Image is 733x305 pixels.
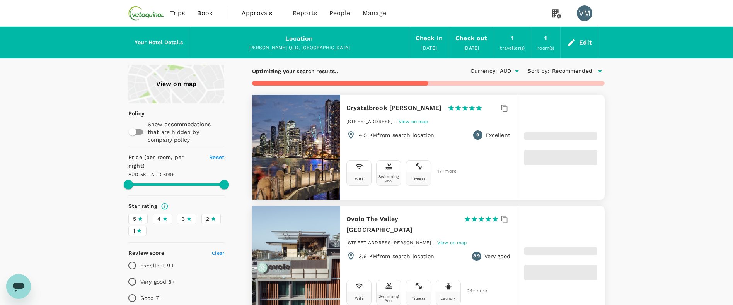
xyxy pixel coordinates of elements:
img: Vetoquinol Australia Pty Limited [128,5,164,22]
div: Wifi [355,296,363,300]
a: View on map [128,65,224,103]
span: Recommended [552,67,592,75]
p: Very good [484,252,510,260]
div: Laundry [440,296,456,300]
h6: Your Hotel Details [135,38,183,47]
a: View on map [437,239,467,245]
span: Reset [209,154,224,160]
span: View on map [437,240,467,245]
span: 3 [182,215,185,223]
p: Policy [128,110,133,117]
span: 5 [133,215,136,223]
div: Wifi [355,177,363,181]
span: - [433,240,437,245]
p: Optimizing your search results.. [252,67,338,75]
div: Edit [579,37,592,48]
div: Location [285,33,313,44]
h6: Ovolo The Valley [GEOGRAPHIC_DATA] [346,214,458,235]
span: room(s) [537,45,554,51]
span: View on map [399,119,429,124]
div: VM [577,5,592,21]
span: Trips [170,9,185,18]
iframe: Button to launch messaging window [6,274,31,299]
span: 4 [157,215,161,223]
span: [DATE] [421,45,437,51]
span: 8.9 [473,252,480,260]
span: Manage [363,9,386,18]
h6: Crystalbrook [PERSON_NAME] [346,103,442,113]
span: [STREET_ADDRESS] [346,119,392,124]
p: Good 7+ [140,294,162,302]
div: 1 [544,33,547,44]
span: Reports [293,9,317,18]
div: Check out [455,33,487,44]
h6: Star rating [128,202,158,211]
span: 9 [476,131,479,139]
div: Swimming Pool [378,294,399,303]
span: 17 + more [437,169,449,174]
p: 4.5 KM from search location [359,131,434,139]
span: Clear [212,250,224,256]
span: 2 [206,215,209,223]
div: [PERSON_NAME] QLD, [GEOGRAPHIC_DATA] [196,44,403,52]
div: Swimming Pool [378,175,399,183]
div: Fitness [411,296,425,300]
div: Check in [416,33,443,44]
span: Book [197,9,213,18]
p: Excellent 9+ [140,262,174,269]
div: Fitness [411,177,425,181]
div: 1 [511,33,514,44]
p: Very good 8+ [140,278,175,286]
span: People [329,9,350,18]
span: AUD 56 - AUD 606+ [128,172,174,177]
p: Excellent [486,131,510,139]
button: Open [511,66,522,77]
span: 24 + more [467,288,479,293]
svg: Star ratings are awarded to properties to represent the quality of services, facilities, and amen... [161,202,169,210]
p: Show accommodations that are hidden by company policy [148,120,223,144]
span: 1 [133,227,135,235]
span: - [395,119,399,124]
span: Approvals [242,9,280,18]
span: [DATE] [464,45,479,51]
a: View on map [399,118,429,124]
span: [STREET_ADDRESS][PERSON_NAME] [346,240,431,245]
p: 3.6 KM from search location [359,252,434,260]
h6: Price (per room, per night) [128,153,200,170]
span: traveller(s) [500,45,525,51]
h6: Currency : [470,67,497,75]
h6: Review score [128,249,164,257]
h6: Sort by : [528,67,549,75]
